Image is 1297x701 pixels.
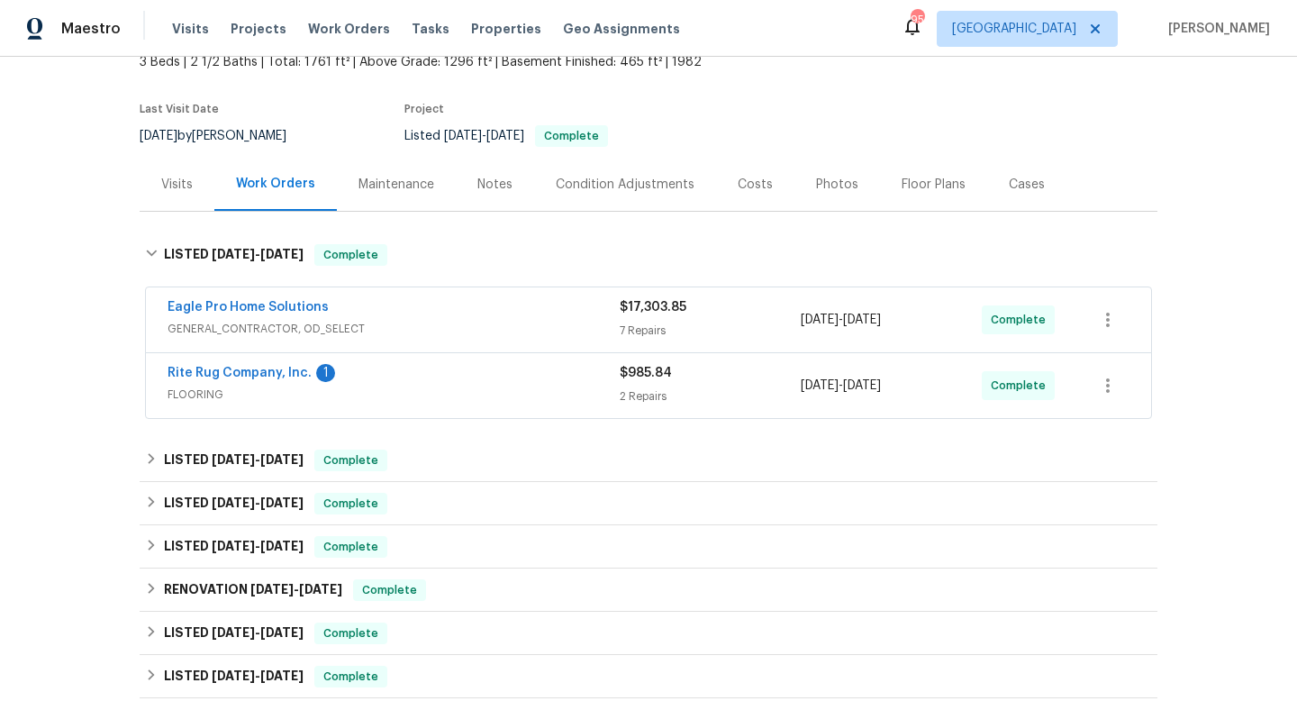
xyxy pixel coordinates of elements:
[991,377,1053,395] span: Complete
[250,583,342,596] span: -
[911,11,923,29] div: 95
[164,536,304,558] h6: LISTED
[316,364,335,382] div: 1
[902,176,966,194] div: Floor Plans
[172,20,209,38] span: Visits
[140,525,1157,569] div: LISTED [DATE]-[DATE]Complete
[316,451,385,469] span: Complete
[801,377,881,395] span: -
[250,583,294,596] span: [DATE]
[168,301,329,314] a: Eagle Pro Home Solutions
[212,248,255,260] span: [DATE]
[299,583,342,596] span: [DATE]
[140,130,177,142] span: [DATE]
[952,20,1076,38] span: [GEOGRAPHIC_DATA]
[168,386,620,404] span: FLOORING
[236,175,315,193] div: Work Orders
[316,246,385,264] span: Complete
[358,176,434,194] div: Maintenance
[164,244,304,266] h6: LISTED
[563,20,680,38] span: Geo Assignments
[801,314,839,326] span: [DATE]
[212,626,255,639] span: [DATE]
[168,320,620,338] span: GENERAL_CONTRACTOR, OD_SELECT
[738,176,773,194] div: Costs
[537,131,606,141] span: Complete
[164,493,304,514] h6: LISTED
[231,20,286,38] span: Projects
[212,540,255,552] span: [DATE]
[212,669,304,682] span: -
[164,666,304,687] h6: LISTED
[316,495,385,513] span: Complete
[164,623,304,644] h6: LISTED
[140,612,1157,655] div: LISTED [DATE]-[DATE]Complete
[843,379,881,392] span: [DATE]
[164,579,342,601] h6: RENOVATION
[556,176,694,194] div: Condition Adjustments
[140,226,1157,284] div: LISTED [DATE]-[DATE]Complete
[61,20,121,38] span: Maestro
[140,53,793,71] span: 3 Beds | 2 1/2 Baths | Total: 1761 ft² | Above Grade: 1296 ft² | Basement Finished: 465 ft² | 1982
[486,130,524,142] span: [DATE]
[212,496,304,509] span: -
[212,496,255,509] span: [DATE]
[620,387,801,405] div: 2 Repairs
[444,130,482,142] span: [DATE]
[140,104,219,114] span: Last Visit Date
[212,248,304,260] span: -
[308,20,390,38] span: Work Orders
[316,538,385,556] span: Complete
[260,496,304,509] span: [DATE]
[212,453,304,466] span: -
[1009,176,1045,194] div: Cases
[816,176,858,194] div: Photos
[991,311,1053,329] span: Complete
[212,669,255,682] span: [DATE]
[260,248,304,260] span: [DATE]
[260,669,304,682] span: [DATE]
[140,655,1157,698] div: LISTED [DATE]-[DATE]Complete
[1161,20,1270,38] span: [PERSON_NAME]
[412,23,449,35] span: Tasks
[355,581,424,599] span: Complete
[801,379,839,392] span: [DATE]
[316,624,385,642] span: Complete
[316,668,385,686] span: Complete
[212,453,255,466] span: [DATE]
[161,176,193,194] div: Visits
[164,450,304,471] h6: LISTED
[140,482,1157,525] div: LISTED [DATE]-[DATE]Complete
[477,176,512,194] div: Notes
[260,453,304,466] span: [DATE]
[140,569,1157,612] div: RENOVATION [DATE]-[DATE]Complete
[168,367,312,379] a: Rite Rug Company, Inc.
[843,314,881,326] span: [DATE]
[140,125,308,147] div: by [PERSON_NAME]
[444,130,524,142] span: -
[620,301,686,314] span: $17,303.85
[260,626,304,639] span: [DATE]
[404,104,444,114] span: Project
[620,367,672,379] span: $985.84
[140,439,1157,482] div: LISTED [DATE]-[DATE]Complete
[212,540,304,552] span: -
[404,130,608,142] span: Listed
[471,20,541,38] span: Properties
[212,626,304,639] span: -
[260,540,304,552] span: [DATE]
[801,311,881,329] span: -
[620,322,801,340] div: 7 Repairs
